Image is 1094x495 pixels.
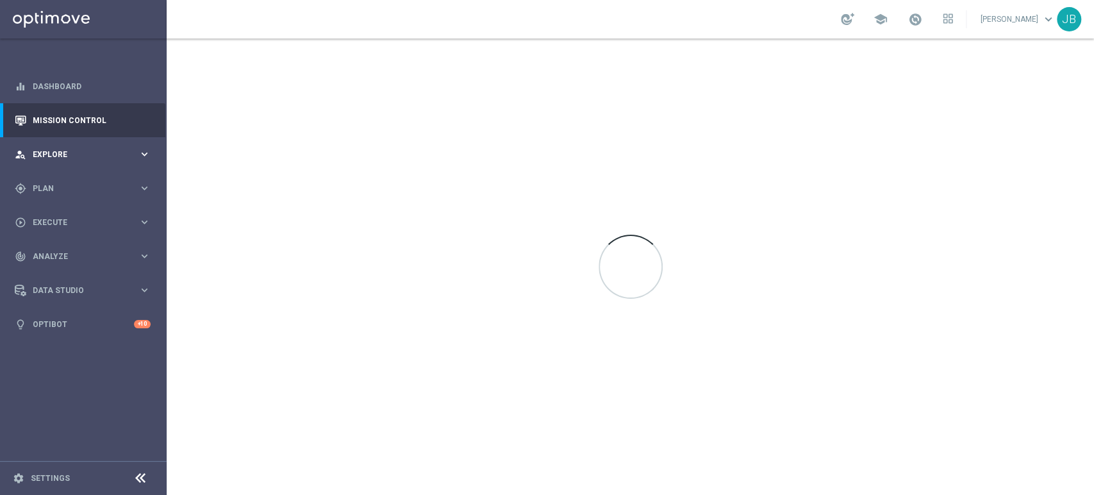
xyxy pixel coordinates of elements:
button: gps_fixed Plan keyboard_arrow_right [14,183,151,194]
span: Plan [33,185,138,192]
a: [PERSON_NAME]keyboard_arrow_down [979,10,1057,29]
i: settings [13,473,24,484]
i: keyboard_arrow_right [138,284,151,296]
div: Data Studio [15,285,138,296]
span: Execute [33,219,138,226]
div: +10 [134,320,151,328]
button: Mission Control [14,115,151,126]
i: keyboard_arrow_right [138,148,151,160]
i: person_search [15,149,26,160]
span: Analyze [33,253,138,260]
i: keyboard_arrow_right [138,216,151,228]
div: Mission Control [15,103,151,137]
div: Explore [15,149,138,160]
button: track_changes Analyze keyboard_arrow_right [14,251,151,262]
i: keyboard_arrow_right [138,250,151,262]
span: keyboard_arrow_down [1041,12,1056,26]
div: Optibot [15,307,151,341]
a: Settings [31,474,70,482]
div: JB [1057,7,1081,31]
span: Data Studio [33,287,138,294]
div: Dashboard [15,69,151,103]
span: school [874,12,888,26]
div: Plan [15,183,138,194]
div: Analyze [15,251,138,262]
i: equalizer [15,81,26,92]
span: Explore [33,151,138,158]
i: track_changes [15,251,26,262]
i: keyboard_arrow_right [138,182,151,194]
i: gps_fixed [15,183,26,194]
a: Optibot [33,307,134,341]
i: play_circle_outline [15,217,26,228]
button: equalizer Dashboard [14,81,151,92]
button: Data Studio keyboard_arrow_right [14,285,151,296]
button: person_search Explore keyboard_arrow_right [14,149,151,160]
button: lightbulb Optibot +10 [14,319,151,330]
button: play_circle_outline Execute keyboard_arrow_right [14,217,151,228]
a: Mission Control [33,103,151,137]
div: Execute [15,217,138,228]
i: lightbulb [15,319,26,330]
a: Dashboard [33,69,151,103]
